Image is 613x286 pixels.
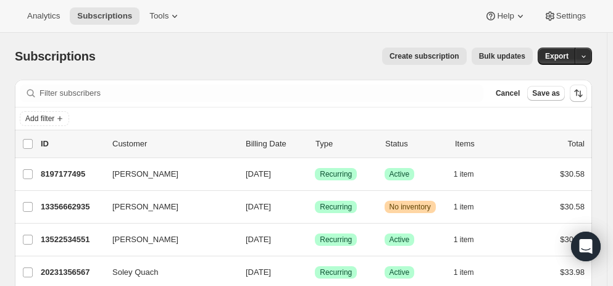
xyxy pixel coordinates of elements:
[536,7,593,25] button: Settings
[320,169,352,179] span: Recurring
[454,202,474,212] span: 1 item
[491,86,525,101] button: Cancel
[105,197,228,217] button: [PERSON_NAME]
[479,51,525,61] span: Bulk updates
[70,7,140,25] button: Subscriptions
[320,235,352,245] span: Recurring
[40,85,483,102] input: Filter subscribers
[560,267,585,277] span: $33.98
[41,231,585,248] div: 13522534551[PERSON_NAME][DATE]SuccessRecurringSuccessActive1 item$30.58
[41,233,102,246] p: 13522534551
[315,138,375,150] div: Type
[105,230,228,250] button: [PERSON_NAME]
[532,88,560,98] span: Save as
[382,48,467,65] button: Create subscription
[77,11,132,21] span: Subscriptions
[112,201,178,213] span: [PERSON_NAME]
[20,111,69,126] button: Add filter
[571,232,601,261] div: Open Intercom Messenger
[41,198,585,216] div: 13356662935[PERSON_NAME][DATE]SuccessRecurringWarningNo inventory1 item$30.58
[455,138,515,150] div: Items
[560,169,585,179] span: $30.58
[41,264,585,281] div: 20231356567Soley Quach[DATE]SuccessRecurringSuccessActive1 item$33.98
[545,51,569,61] span: Export
[454,235,474,245] span: 1 item
[41,138,585,150] div: IDCustomerBilling DateTypeStatusItemsTotal
[112,233,178,246] span: [PERSON_NAME]
[105,164,228,184] button: [PERSON_NAME]
[390,169,410,179] span: Active
[454,264,488,281] button: 1 item
[454,169,474,179] span: 1 item
[25,114,54,124] span: Add filter
[41,266,102,279] p: 20231356567
[41,138,102,150] p: ID
[246,138,306,150] p: Billing Date
[390,267,410,277] span: Active
[472,48,533,65] button: Bulk updates
[538,48,576,65] button: Export
[41,201,102,213] p: 13356662935
[496,88,520,98] span: Cancel
[497,11,514,21] span: Help
[570,85,587,102] button: Sort the results
[454,231,488,248] button: 1 item
[20,7,67,25] button: Analytics
[149,11,169,21] span: Tools
[142,7,188,25] button: Tools
[568,138,585,150] p: Total
[477,7,533,25] button: Help
[246,267,271,277] span: [DATE]
[27,11,60,21] span: Analytics
[112,138,236,150] p: Customer
[246,169,271,179] span: [DATE]
[560,235,585,244] span: $30.58
[560,202,585,211] span: $30.58
[556,11,586,21] span: Settings
[41,168,102,180] p: 8197177495
[454,166,488,183] button: 1 item
[320,202,352,212] span: Recurring
[105,263,228,282] button: Soley Quach
[246,235,271,244] span: [DATE]
[112,168,178,180] span: [PERSON_NAME]
[246,202,271,211] span: [DATE]
[454,267,474,277] span: 1 item
[41,166,585,183] div: 8197177495[PERSON_NAME][DATE]SuccessRecurringSuccessActive1 item$30.58
[390,202,431,212] span: No inventory
[15,49,96,63] span: Subscriptions
[390,51,459,61] span: Create subscription
[320,267,352,277] span: Recurring
[112,266,158,279] span: Soley Quach
[527,86,565,101] button: Save as
[385,138,445,150] p: Status
[390,235,410,245] span: Active
[454,198,488,216] button: 1 item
